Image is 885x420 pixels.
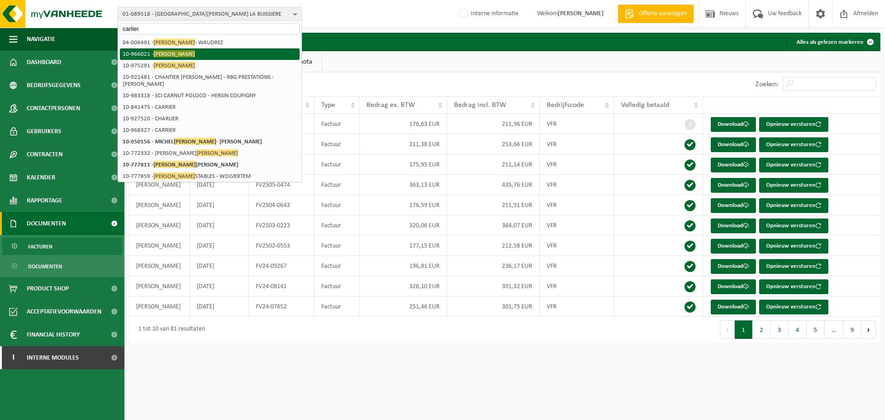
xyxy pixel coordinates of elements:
[196,149,238,156] span: [PERSON_NAME]
[759,259,828,274] button: Opnieuw versturen
[540,236,614,256] td: VFR
[249,236,314,256] td: FV2502-0553
[735,320,753,339] button: 1
[249,215,314,236] td: FV2503-0223
[711,137,756,152] a: Download
[759,117,828,132] button: Opnieuw versturen
[360,256,447,276] td: 196,81 EUR
[27,189,62,212] span: Rapportage
[759,239,828,254] button: Opnieuw versturen
[360,276,447,296] td: 326,10 EUR
[118,7,302,21] button: 01-089518 - [GEOGRAPHIC_DATA][PERSON_NAME] LA BUISSIERE
[711,239,756,254] a: Download
[720,320,735,339] button: Previous
[314,215,360,236] td: Factuur
[825,320,844,339] span: …
[314,114,360,134] td: Factuur
[153,62,195,69] span: [PERSON_NAME]
[711,198,756,213] a: Download
[123,161,238,168] strong: 10-777811 - [PERSON_NAME]
[27,300,101,323] span: Acceptatievoorwaarden
[447,215,539,236] td: 384,07 EUR
[129,215,190,236] td: [PERSON_NAME]
[129,256,190,276] td: [PERSON_NAME]
[540,256,614,276] td: VFR
[458,7,519,21] label: Interne informatie
[190,195,249,215] td: [DATE]
[249,276,314,296] td: FV24-08141
[558,10,604,17] strong: [PERSON_NAME]
[759,279,828,294] button: Opnieuw versturen
[789,320,807,339] button: 4
[753,320,771,339] button: 2
[360,134,447,154] td: 211,38 EUR
[540,154,614,175] td: VFR
[9,346,18,369] span: I
[120,101,300,113] li: 10-841475 - CARRIER
[123,7,289,21] span: 01-089518 - [GEOGRAPHIC_DATA][PERSON_NAME] LA BUISSIERE
[120,171,300,182] li: 10-777859 - STABLES - WOLVERTEM
[2,237,122,255] a: Facturen
[123,138,262,145] strong: 10-050156 - MICHEL - [PERSON_NAME]
[129,296,190,317] td: [PERSON_NAME]
[249,195,314,215] td: FV2504-0643
[447,195,539,215] td: 211,91 EUR
[153,161,196,168] span: [PERSON_NAME]
[120,48,300,60] li: 10-966021 -
[27,51,61,74] span: Dashboard
[153,172,195,179] span: [PERSON_NAME]
[120,113,300,124] li: 10-927520 - CHARLIER
[120,71,300,90] li: 10-921481 - CHANTIER [PERSON_NAME] - RBG PRESTATIONS - [PERSON_NAME]
[771,320,789,339] button: 3
[190,215,249,236] td: [DATE]
[190,236,249,256] td: [DATE]
[360,236,447,256] td: 177,15 EUR
[759,158,828,172] button: Opnieuw versturen
[28,238,53,255] span: Facturen
[861,320,876,339] button: Next
[755,81,779,88] label: Zoeken:
[153,39,195,46] span: [PERSON_NAME]
[447,256,539,276] td: 236,17 EUR
[540,215,614,236] td: VFR
[28,258,62,275] span: Documenten
[540,114,614,134] td: VFR
[27,323,80,346] span: Financial History
[314,296,360,317] td: Factuur
[711,259,756,274] a: Download
[447,276,539,296] td: 391,32 EUR
[540,276,614,296] td: VFR
[129,195,190,215] td: [PERSON_NAME]
[314,195,360,215] td: Factuur
[366,101,415,109] span: Bedrag ex. BTW
[360,175,447,195] td: 363,13 EUR
[759,300,828,314] button: Opnieuw versturen
[120,60,300,71] li: 10-975291 -
[711,219,756,233] a: Download
[314,256,360,276] td: Factuur
[120,124,300,136] li: 10-968327 - CARRIER
[190,175,249,195] td: [DATE]
[447,154,539,175] td: 211,14 EUR
[759,137,828,152] button: Opnieuw versturen
[314,276,360,296] td: Factuur
[153,50,195,57] span: [PERSON_NAME]
[621,101,669,109] span: Volledig betaald
[360,195,447,215] td: 176,59 EUR
[447,175,539,195] td: 435,76 EUR
[174,138,216,145] span: [PERSON_NAME]
[134,321,205,338] div: 1 tot 10 van 81 resultaten
[447,134,539,154] td: 253,66 EUR
[540,296,614,317] td: VFR
[27,120,61,143] span: Gebruikers
[314,134,360,154] td: Factuur
[540,195,614,215] td: VFR
[129,276,190,296] td: [PERSON_NAME]
[27,74,81,97] span: Bedrijfsgegevens
[27,28,55,51] span: Navigatie
[360,154,447,175] td: 175,95 EUR
[129,236,190,256] td: [PERSON_NAME]
[27,212,66,235] span: Documenten
[711,158,756,172] a: Download
[314,175,360,195] td: Factuur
